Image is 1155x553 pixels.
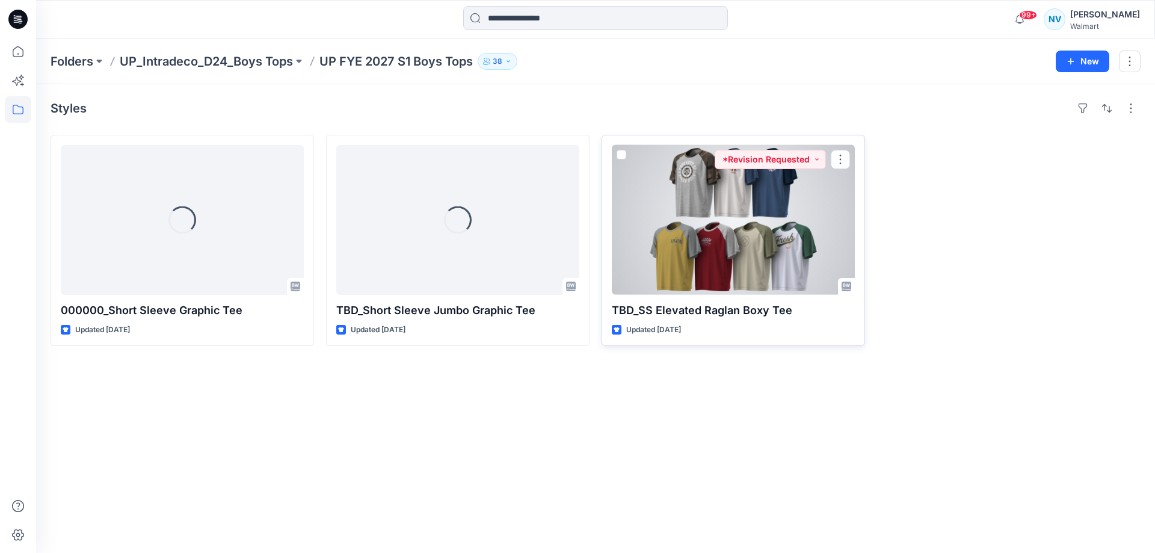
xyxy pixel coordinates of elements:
div: [PERSON_NAME] [1070,7,1140,22]
p: UP FYE 2027 S1 Boys Tops [319,53,473,70]
span: 99+ [1019,10,1037,20]
h4: Styles [51,101,87,116]
div: Walmart [1070,22,1140,31]
button: New [1056,51,1109,72]
p: Updated [DATE] [626,324,681,336]
p: Updated [DATE] [75,324,130,336]
p: 000000_Short Sleeve Graphic Tee [61,302,304,319]
p: 38 [493,55,502,68]
a: TBD_SS Elevated Raglan Boxy Tee [612,145,855,295]
a: Folders [51,53,93,70]
p: TBD_SS Elevated Raglan Boxy Tee [612,302,855,319]
a: UP_Intradeco_D24_Boys Tops [120,53,293,70]
p: Updated [DATE] [351,324,405,336]
p: TBD_Short Sleeve Jumbo Graphic Tee [336,302,579,319]
button: 38 [478,53,517,70]
div: NV [1044,8,1065,30]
